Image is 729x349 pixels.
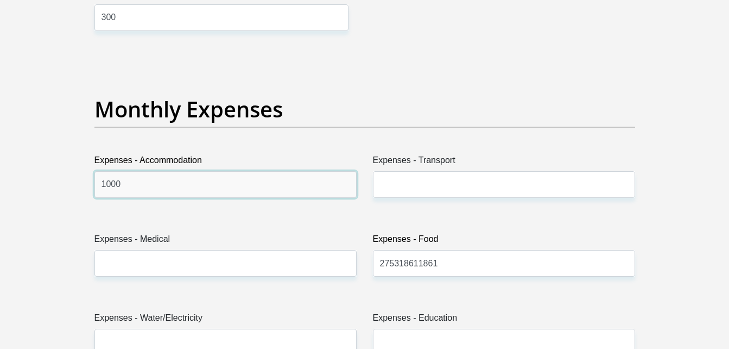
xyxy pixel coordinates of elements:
label: Expenses - Water/Electricity [94,311,357,329]
input: Expenses - Transport [373,171,635,198]
input: Expenses - Food [373,250,635,277]
h2: Monthly Expenses [94,96,635,122]
label: Expenses - Education [373,311,635,329]
input: Expenses - Medical [94,250,357,277]
label: Expenses - Accommodation [94,154,357,171]
label: Expenses - Transport [373,154,635,171]
label: Expenses - Medical [94,233,357,250]
input: Expenses - Accommodation [94,171,357,198]
label: Expenses - Food [373,233,635,250]
input: Other Income [94,4,348,31]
